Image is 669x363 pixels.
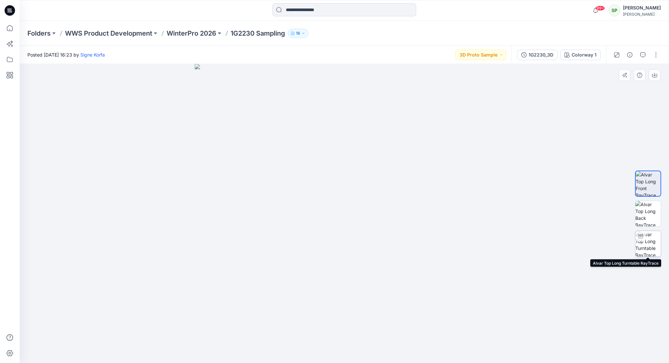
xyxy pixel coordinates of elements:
[167,29,216,38] a: WinterPro 2026
[623,4,661,12] div: [PERSON_NAME]
[296,30,300,37] p: 16
[65,29,152,38] a: WWS Product Development
[572,51,596,58] div: Colorway 1
[560,50,601,60] button: Colorway 1
[231,29,285,38] p: 1G2230 Sampling
[517,50,558,60] button: 1G2230_3D
[623,12,661,17] div: [PERSON_NAME]
[80,52,105,58] a: Signe Korfa
[636,171,661,196] img: Alvar Top Long Front RayTrace
[27,51,105,58] span: Posted [DATE] 16:23 by
[529,51,553,58] div: 1G2230_3D
[288,29,308,38] button: 16
[635,201,661,226] img: Alvar Top Long Back RayTrace
[595,6,605,11] span: 99+
[27,29,51,38] a: Folders
[635,231,661,256] img: Alvar Top Long Turntable RayTrace
[609,5,620,16] div: SP
[195,64,494,363] img: eyJhbGciOiJIUzI1NiIsImtpZCI6IjAiLCJzbHQiOiJzZXMiLCJ0eXAiOiJKV1QifQ.eyJkYXRhIjp7InR5cGUiOiJzdG9yYW...
[625,50,635,60] button: Details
